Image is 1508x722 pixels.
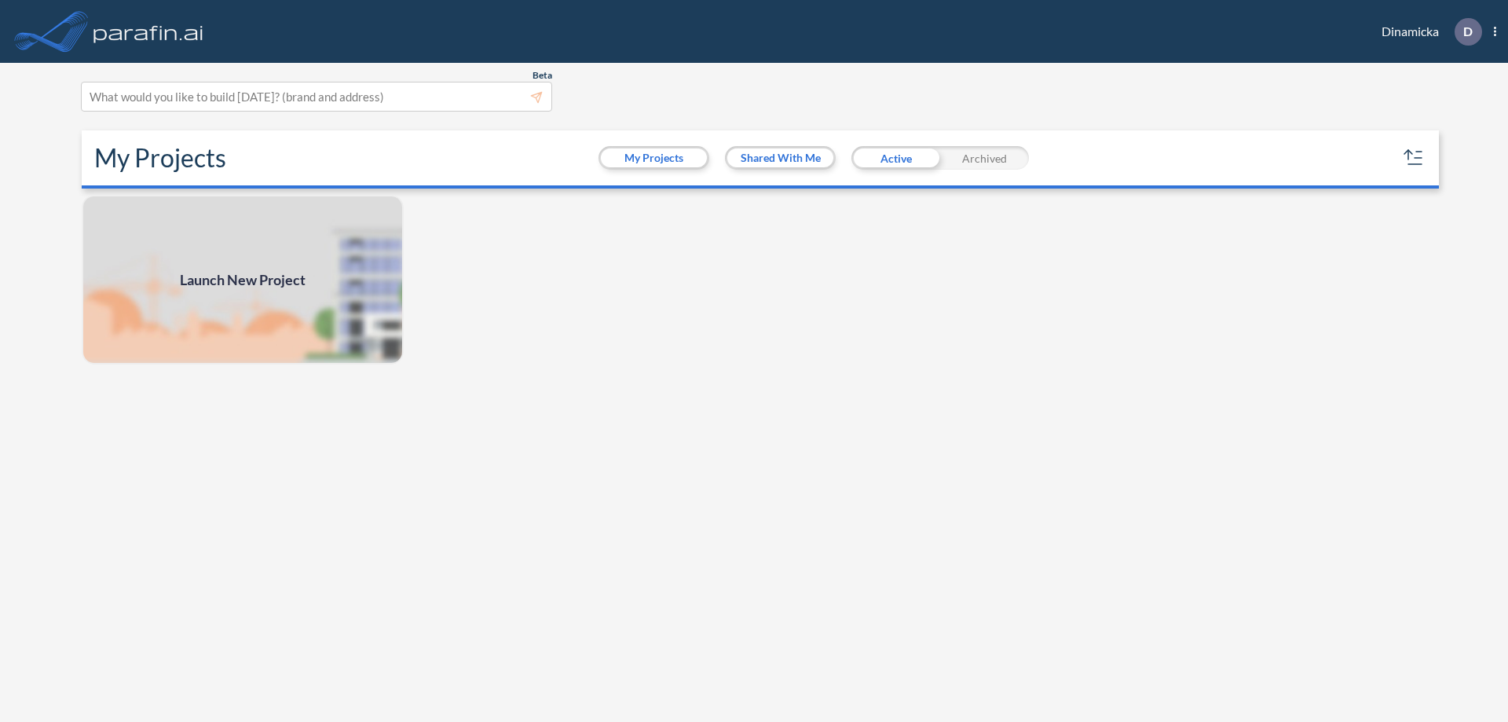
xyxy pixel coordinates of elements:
[1463,24,1473,38] p: D
[1401,145,1426,170] button: sort
[533,69,552,82] span: Beta
[94,143,226,173] h2: My Projects
[1358,18,1496,46] div: Dinamicka
[82,195,404,365] img: add
[82,195,404,365] a: Launch New Project
[851,146,940,170] div: Active
[180,269,306,291] span: Launch New Project
[90,16,207,47] img: logo
[601,148,707,167] button: My Projects
[727,148,833,167] button: Shared With Me
[940,146,1029,170] div: Archived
